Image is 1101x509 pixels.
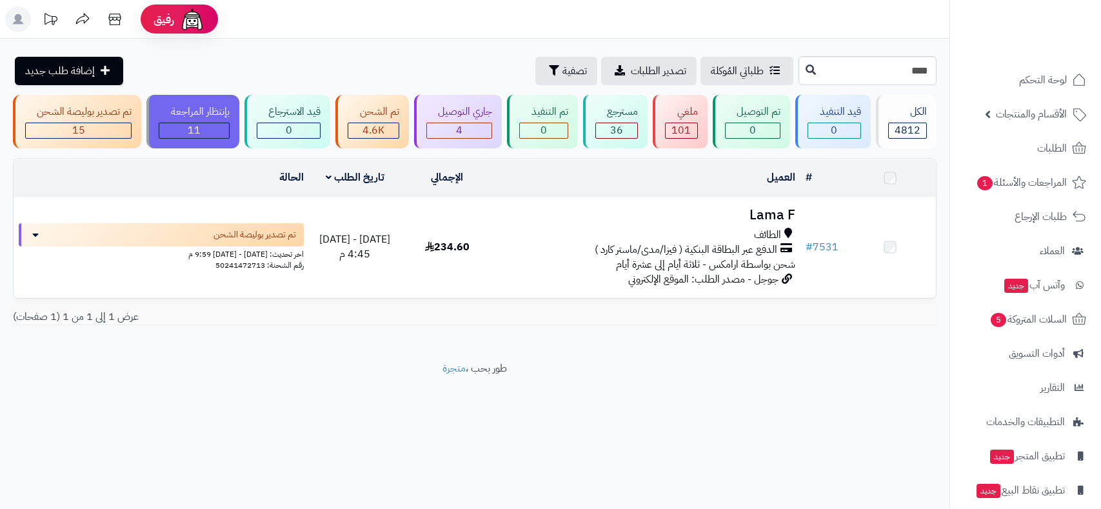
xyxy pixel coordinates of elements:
[25,63,95,79] span: إضافة طلب جديد
[958,167,1093,198] a: المراجعات والأسئلة1
[986,413,1065,431] span: التطبيقات والخدمات
[348,123,398,138] div: 4644
[188,123,201,138] span: 11
[977,484,1000,498] span: جديد
[596,123,637,138] div: 36
[179,6,205,32] img: ai-face.png
[665,105,697,119] div: ملغي
[989,447,1065,465] span: تطبيق المتجر
[520,123,567,138] div: 0
[808,105,860,119] div: قيد التنفيذ
[213,228,296,241] span: تم تصدير بوليصة الشحن
[616,257,795,272] span: شحن بواسطة ارامكس - ثلاثة أيام إلى عشرة أيام
[711,63,764,79] span: طلباتي المُوكلة
[958,338,1093,369] a: أدوات التسويق
[25,105,132,119] div: تم تصدير بوليصة الشحن
[958,406,1093,437] a: التطبيقات والخدمات
[793,95,873,148] a: قيد التنفيذ 0
[26,123,131,138] div: 15
[631,63,686,79] span: تصدير الطلبات
[958,270,1093,301] a: وآتس آبجديد
[895,123,920,138] span: 4812
[412,95,504,148] a: جاري التوصيل 4
[3,310,475,324] div: عرض 1 إلى 1 من 1 (1 صفحات)
[990,450,1014,464] span: جديد
[425,239,470,255] span: 234.60
[1009,344,1065,363] span: أدوات التسويق
[154,12,174,27] span: رفيق
[806,239,813,255] span: #
[749,123,756,138] span: 0
[19,246,304,260] div: اخر تحديث: [DATE] - [DATE] 9:59 م
[1015,208,1067,226] span: طلبات الإرجاع
[808,123,860,138] div: 0
[348,105,399,119] div: تم الشحن
[562,63,587,79] span: تصفية
[595,105,638,119] div: مسترجع
[976,174,1067,192] span: المراجعات والأسئلة
[726,123,780,138] div: 0
[580,95,650,148] a: مسترجع 36
[958,441,1093,472] a: تطبيق المتجرجديد
[257,105,321,119] div: قيد الاسترجاع
[958,65,1093,95] a: لوحة التحكم
[286,123,292,138] span: 0
[456,123,462,138] span: 4
[1004,279,1028,293] span: جديد
[333,95,411,148] a: تم الشحن 4.6K
[242,95,333,148] a: قيد الاسترجاع 0
[535,57,597,85] button: تصفية
[426,105,492,119] div: جاري التوصيل
[700,57,793,85] a: طلباتي المُوكلة
[958,235,1093,266] a: العملاء
[319,232,390,262] span: [DATE] - [DATE] 4:45 م
[159,123,228,138] div: 11
[1037,139,1067,157] span: الطلبات
[504,95,580,148] a: تم التنفيذ 0
[754,228,781,243] span: الطائف
[628,272,779,287] span: جوجل - مصدر الطلب: الموقع الإلكتروني
[873,95,939,148] a: الكل4812
[989,310,1067,328] span: السلات المتروكة
[666,123,697,138] div: 101
[279,170,304,185] a: الحالة
[725,105,780,119] div: تم التوصيل
[958,372,1093,403] a: التقارير
[431,170,463,185] a: الإجمالي
[650,95,709,148] a: ملغي 101
[519,105,568,119] div: تم التنفيذ
[10,95,144,148] a: تم تصدير بوليصة الشحن 15
[541,123,547,138] span: 0
[806,170,812,185] a: #
[767,170,795,185] a: العميل
[991,313,1006,327] span: 5
[806,239,838,255] a: #7531
[958,133,1093,164] a: الطلبات
[975,481,1065,499] span: تطبيق نقاط البيع
[831,123,837,138] span: 0
[159,105,229,119] div: بإنتظار المراجعة
[144,95,241,148] a: بإنتظار المراجعة 11
[710,95,793,148] a: تم التوصيل 0
[996,105,1067,123] span: الأقسام والمنتجات
[427,123,491,138] div: 4
[977,176,993,190] span: 1
[1003,276,1065,294] span: وآتس آب
[326,170,384,185] a: تاريخ الطلب
[15,57,123,85] a: إضافة طلب جديد
[1040,242,1065,260] span: العملاء
[34,6,66,35] a: تحديثات المنصة
[442,361,466,376] a: متجرة
[671,123,691,138] span: 101
[72,123,85,138] span: 15
[499,208,795,223] h3: Lama F
[610,123,623,138] span: 36
[257,123,320,138] div: 0
[958,475,1093,506] a: تطبيق نقاط البيعجديد
[958,201,1093,232] a: طلبات الإرجاع
[362,123,384,138] span: 4.6K
[1019,71,1067,89] span: لوحة التحكم
[595,243,777,257] span: الدفع عبر البطاقة البنكية ( فيزا/مدى/ماستر كارد )
[215,259,304,271] span: رقم الشحنة: 50241472713
[888,105,927,119] div: الكل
